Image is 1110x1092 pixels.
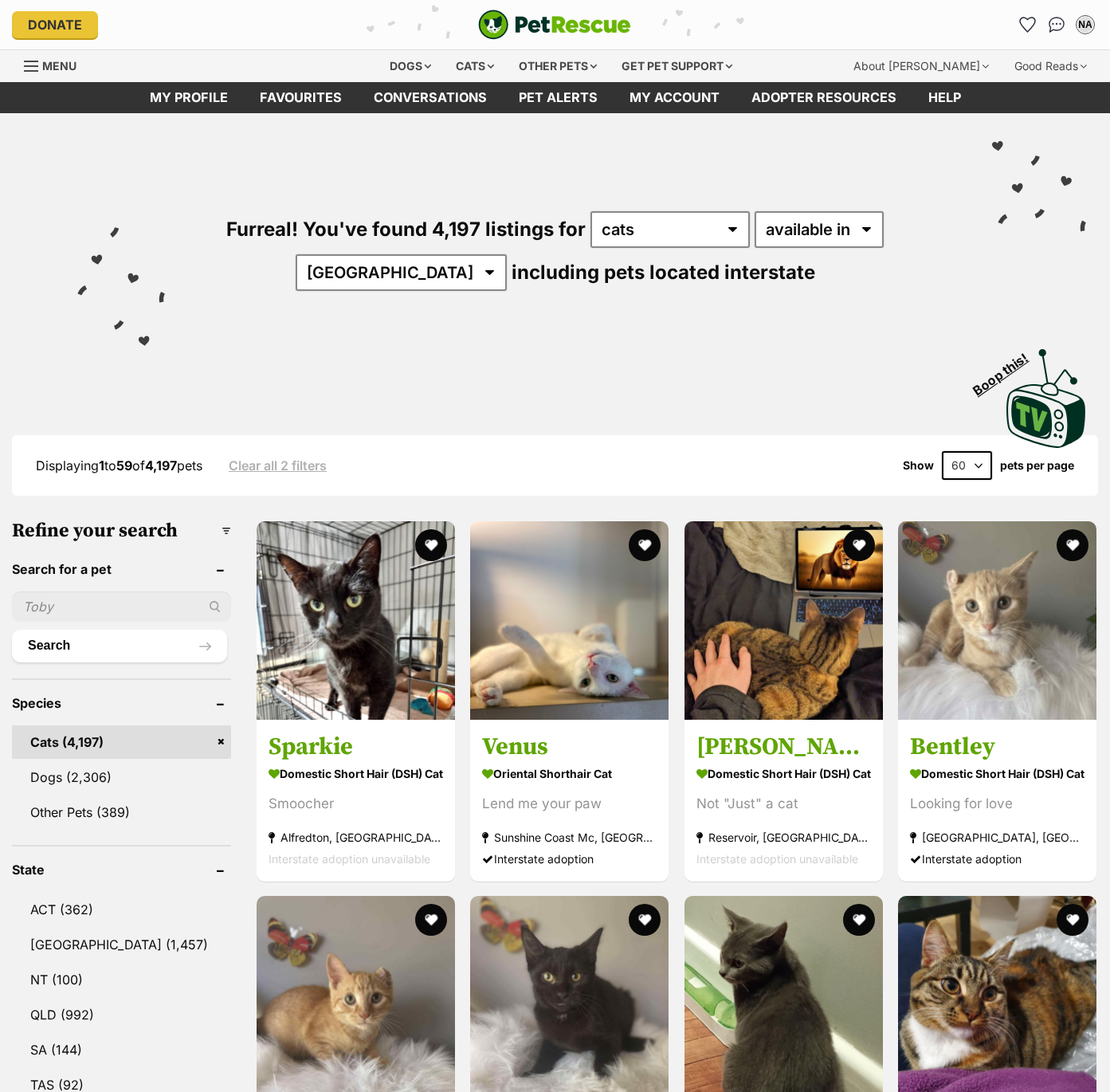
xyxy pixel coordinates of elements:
strong: Sunshine Coast Mc, [GEOGRAPHIC_DATA] [482,826,657,847]
strong: Reservoir, [GEOGRAPHIC_DATA] [696,826,871,847]
span: Displaying to of pets [36,458,202,473]
img: Venus - Oriental Shorthair Cat [470,521,669,720]
header: Search for a pet [12,562,231,576]
div: Lend me your paw [482,792,657,814]
strong: Domestic Short Hair (DSH) Cat [910,761,1085,784]
div: Dogs [378,50,442,82]
a: SA (144) [12,1033,231,1066]
button: Search [12,630,227,662]
div: Interstate adoption [482,847,657,869]
div: Good Reads [1003,50,1098,82]
div: Other pets [508,50,608,82]
strong: 4,197 [145,458,177,473]
a: Help [912,82,977,113]
a: NT (100) [12,963,231,996]
strong: Domestic Short Hair (DSH) Cat [269,761,443,784]
button: favourite [630,904,661,936]
div: NA [1077,17,1093,33]
button: favourite [843,904,875,936]
img: PetRescue TV logo [1006,349,1086,448]
a: Pet alerts [503,82,614,113]
ul: Account quick links [1015,12,1098,37]
button: favourite [415,904,447,936]
a: PetRescue [478,10,631,40]
a: Venus Oriental Shorthair Cat Lend me your paw Sunshine Coast Mc, [GEOGRAPHIC_DATA] Interstate ado... [470,719,669,881]
div: About [PERSON_NAME] [842,50,1000,82]
strong: Domestic Short Hair (DSH) Cat [696,761,871,784]
h3: Sparkie [269,731,443,761]
span: Menu [42,59,76,73]
header: State [12,862,231,877]
a: Other Pets (389) [12,795,231,829]
h3: Refine your search [12,520,231,542]
h3: Bentley [910,731,1085,761]
h3: [PERSON_NAME] [696,731,871,761]
button: My account [1073,12,1098,37]
button: favourite [1057,529,1088,561]
a: ACT (362) [12,893,231,926]
a: Sparkie Domestic Short Hair (DSH) Cat Smoocher Alfredton, [GEOGRAPHIC_DATA] Interstate adoption u... [257,719,455,881]
a: Menu [24,50,88,79]
div: Smoocher [269,792,443,814]
a: QLD (992) [12,998,231,1031]
span: Interstate adoption unavailable [696,851,858,865]
strong: Oriental Shorthair Cat [482,761,657,784]
button: favourite [630,529,661,561]
a: Donate [12,11,98,38]
button: favourite [843,529,875,561]
div: Interstate adoption [910,847,1085,869]
div: Cats [445,50,505,82]
span: Boop this! [971,340,1044,398]
a: Adopter resources [735,82,912,113]
label: pets per page [1000,459,1074,472]
div: Get pet support [610,50,743,82]
input: Toby [12,591,231,622]
button: favourite [1057,904,1088,936]
strong: Alfredton, [GEOGRAPHIC_DATA] [269,826,443,847]
span: including pets located interstate [512,261,815,284]
span: Interstate adoption unavailable [269,851,430,865]
img: logo-cat-932fe2b9b8326f06289b0f2fb663e598f794de774fb13d1741a6617ecf9a85b4.svg [478,10,631,40]
h3: Venus [482,731,657,761]
a: Dogs (2,306) [12,760,231,794]
span: Show [903,459,934,472]
strong: [GEOGRAPHIC_DATA], [GEOGRAPHIC_DATA] [910,826,1085,847]
a: Favourites [1015,12,1041,37]
strong: 1 [99,458,104,473]
a: Clear all 2 filters [229,458,327,473]
a: Conversations [1044,12,1069,37]
span: Furreal! You've found 4,197 listings for [226,218,586,241]
div: Looking for love [910,792,1085,814]
a: Favourites [244,82,358,113]
strong: 59 [116,458,132,473]
a: Boop this! [1006,335,1086,451]
img: Sparkie - Domestic Short Hair (DSH) Cat [257,521,455,720]
button: favourite [415,529,447,561]
a: conversations [358,82,503,113]
img: Sasha - Domestic Short Hair (DSH) Cat [684,521,883,720]
a: Bentley Domestic Short Hair (DSH) Cat Looking for love [GEOGRAPHIC_DATA], [GEOGRAPHIC_DATA] Inter... [898,719,1096,881]
a: Cats (4,197) [12,725,231,759]
a: My profile [134,82,244,113]
img: chat-41dd97257d64d25036548639549fe6c8038ab92f7586957e7f3b1b290dea8141.svg [1049,17,1065,33]
a: [PERSON_NAME] Domestic Short Hair (DSH) Cat Not "Just" a cat Reservoir, [GEOGRAPHIC_DATA] Interst... [684,719,883,881]
a: [GEOGRAPHIC_DATA] (1,457) [12,928,231,961]
img: Bentley - Domestic Short Hair (DSH) Cat [898,521,1096,720]
a: My account [614,82,735,113]
header: Species [12,696,231,710]
div: Not "Just" a cat [696,792,871,814]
